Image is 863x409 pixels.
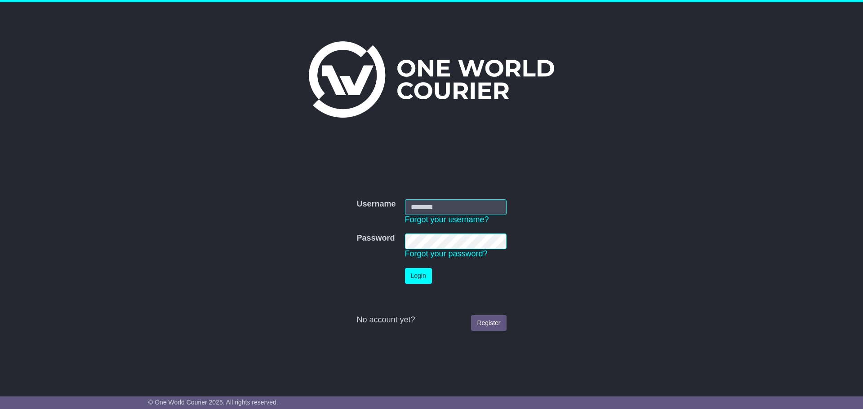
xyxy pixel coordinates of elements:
span: © One World Courier 2025. All rights reserved. [148,399,278,406]
a: Forgot your username? [405,215,489,224]
a: Forgot your password? [405,249,488,258]
img: One World [309,41,554,118]
div: No account yet? [356,315,506,325]
a: Register [471,315,506,331]
label: Password [356,233,395,243]
button: Login [405,268,432,284]
label: Username [356,199,396,209]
